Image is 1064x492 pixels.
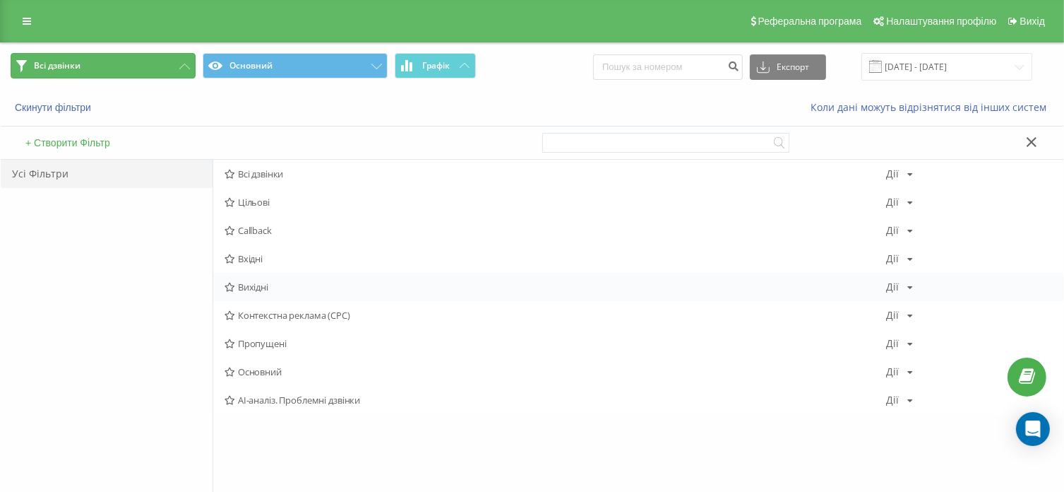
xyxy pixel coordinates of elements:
span: Основний [225,367,887,377]
button: Експорт [750,54,826,80]
span: Вихід [1020,16,1045,27]
span: AI-аналіз. Проблемні дзвінки [225,395,887,405]
button: Скинути фільтри [11,101,98,114]
div: Дії [887,254,899,264]
div: Дії [887,225,899,235]
span: Контекстна реклама (CPC) [225,310,887,320]
span: Всі дзвінки [225,169,887,179]
span: Реферальна програма [758,16,862,27]
span: Пропущені [225,339,887,348]
span: Графік [422,61,450,71]
button: Основний [203,53,388,78]
div: Дії [887,197,899,207]
span: Вихідні [225,282,887,292]
input: Пошук за номером [593,54,743,80]
span: Callback [225,225,887,235]
div: Дії [887,339,899,348]
button: Закрити [1022,136,1042,151]
div: Дії [887,367,899,377]
div: Дії [887,282,899,292]
span: Всі дзвінки [34,60,80,71]
div: Дії [887,395,899,405]
div: Дії [887,169,899,179]
div: Open Intercom Messenger [1016,412,1050,446]
span: Цільові [225,197,887,207]
div: Усі Фільтри [1,160,213,188]
button: Графік [395,53,476,78]
a: Коли дані можуть відрізнятися вiд інших систем [811,100,1053,114]
span: Налаштування профілю [886,16,996,27]
button: + Створити Фільтр [21,136,114,149]
button: Всі дзвінки [11,53,196,78]
span: Вхідні [225,254,887,264]
div: Дії [887,310,899,320]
